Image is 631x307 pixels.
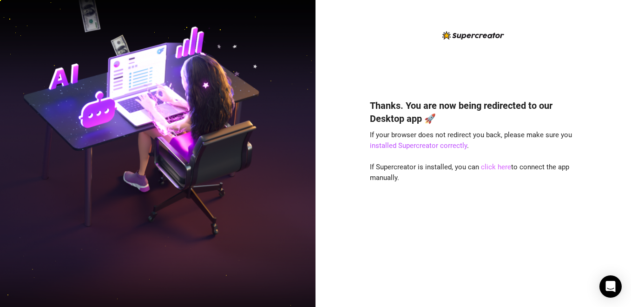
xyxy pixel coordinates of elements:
[370,99,577,125] h4: Thanks. You are now being redirected to our Desktop app 🚀
[481,163,511,171] a: click here
[370,131,572,150] span: If your browser does not redirect you back, please make sure you .
[442,31,504,40] img: logo-BBDzfeDw.svg
[370,163,569,182] span: If Supercreator is installed, you can to connect the app manually.
[599,275,622,298] div: Open Intercom Messenger
[370,141,467,150] a: installed Supercreator correctly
